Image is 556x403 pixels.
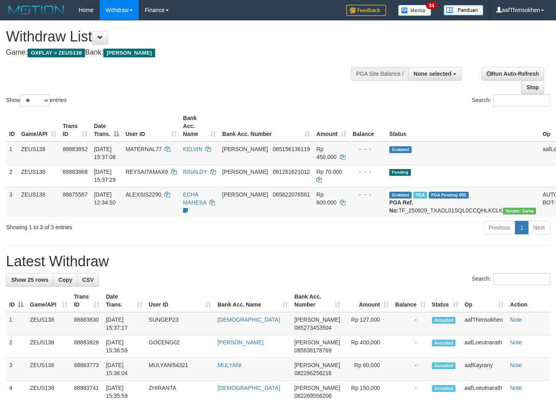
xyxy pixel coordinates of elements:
[392,358,429,381] td: -
[510,317,522,323] a: Note
[6,94,67,106] label: Show entries
[353,168,383,176] div: - - -
[273,146,310,152] span: Copy 085156136119 to clipboard
[346,5,386,16] img: Feedback.jpg
[217,362,241,368] a: MULYANI
[294,385,340,391] span: [PERSON_NAME]
[481,67,544,81] a: Run Auto-Refresh
[294,370,331,376] span: Copy 082286256216 to clipboard
[27,312,71,335] td: ZEUS138
[294,347,331,354] span: Copy 085838178769 to clipboard
[493,273,550,285] input: Search:
[11,277,48,283] span: Show 25 rows
[294,362,340,368] span: [PERSON_NAME]
[146,289,215,312] th: User ID: activate to sort column ascending
[59,111,91,142] th: Trans ID: activate to sort column ascending
[53,273,77,287] a: Copy
[429,289,461,312] th: Status: activate to sort column ascending
[126,191,162,198] span: ALEXSIS2290
[426,2,437,9] span: 34
[27,335,71,358] td: ZEUS138
[389,199,413,214] b: PGA Ref. No:
[71,289,103,312] th: Trans ID: activate to sort column ascending
[294,317,340,323] span: [PERSON_NAME]
[461,312,507,335] td: aafThimsokhen
[6,254,550,269] h1: Latest Withdraw
[461,358,507,381] td: aafKayrany
[6,4,67,16] img: MOTION_logo.png
[432,362,456,369] span: Accepted
[392,289,429,312] th: Balance: activate to sort column ascending
[353,191,383,199] div: - - -
[20,94,50,106] select: Showentries
[316,146,337,160] span: Rp 450.000
[389,169,411,176] span: Pending
[6,273,53,287] a: Show 25 rows
[461,289,507,312] th: Op: activate to sort column ascending
[528,221,550,234] a: Next
[103,49,155,57] span: [PERSON_NAME]
[71,335,103,358] td: 88883828
[507,289,550,312] th: Action
[103,289,145,312] th: Date Trans.: activate to sort column ascending
[18,111,59,142] th: Game/API: activate to sort column ascending
[515,221,528,234] a: 1
[392,312,429,335] td: -
[82,277,94,283] span: CSV
[63,146,87,152] span: 88883852
[273,191,310,198] span: Copy 085822076561 to clipboard
[6,358,27,381] td: 3
[353,145,383,153] div: - - -
[222,191,268,198] span: [PERSON_NAME]
[343,335,392,358] td: Rp 400,000
[313,111,349,142] th: Amount: activate to sort column ascending
[521,81,544,94] a: Stop
[126,169,168,175] span: REYSAITAMAX9
[273,169,310,175] span: Copy 081261621012 to clipboard
[27,289,71,312] th: Game/API: activate to sort column ascending
[146,335,215,358] td: GOCENG02
[408,67,461,81] button: None selected
[414,71,452,77] span: None selected
[6,142,18,165] td: 1
[217,339,263,346] a: [PERSON_NAME]
[432,317,456,324] span: Accepted
[146,358,215,381] td: MULYANI54321
[349,111,386,142] th: Balance
[343,312,392,335] td: Rp 127,000
[392,335,429,358] td: -
[291,289,343,312] th: Bank Acc. Number: activate to sort column ascending
[91,111,122,142] th: Date Trans.: activate to sort column descending
[432,340,456,346] span: Accepted
[94,146,116,160] span: [DATE] 15:37:08
[6,220,226,231] div: Showing 1 to 3 of 3 entries
[472,94,550,106] label: Search:
[71,358,103,381] td: 88883773
[126,146,162,152] span: MATERNAL77
[316,191,337,206] span: Rp 600.000
[483,221,515,234] a: Previous
[398,5,432,16] img: Button%20Memo.svg
[214,289,291,312] th: Bank Acc. Name: activate to sort column ascending
[71,312,103,335] td: 88883830
[180,111,219,142] th: Bank Acc. Name: activate to sort column ascending
[77,273,99,287] a: CSV
[217,317,280,323] a: [DEMOGRAPHIC_DATA]
[389,192,412,199] span: Grabbed
[222,169,268,175] span: [PERSON_NAME]
[343,289,392,312] th: Amount: activate to sort column ascending
[18,187,59,218] td: ZEUS138
[6,335,27,358] td: 2
[6,164,18,187] td: 2
[6,187,18,218] td: 3
[294,339,340,346] span: [PERSON_NAME]
[6,111,18,142] th: ID
[493,94,550,106] input: Search:
[183,191,206,206] a: ECHA MAHESA
[316,169,342,175] span: Rp 70.000
[386,111,540,142] th: Status
[461,335,507,358] td: aafLoeutnarath
[103,335,145,358] td: [DATE] 15:36:59
[58,277,72,283] span: Copy
[94,169,116,183] span: [DATE] 15:37:29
